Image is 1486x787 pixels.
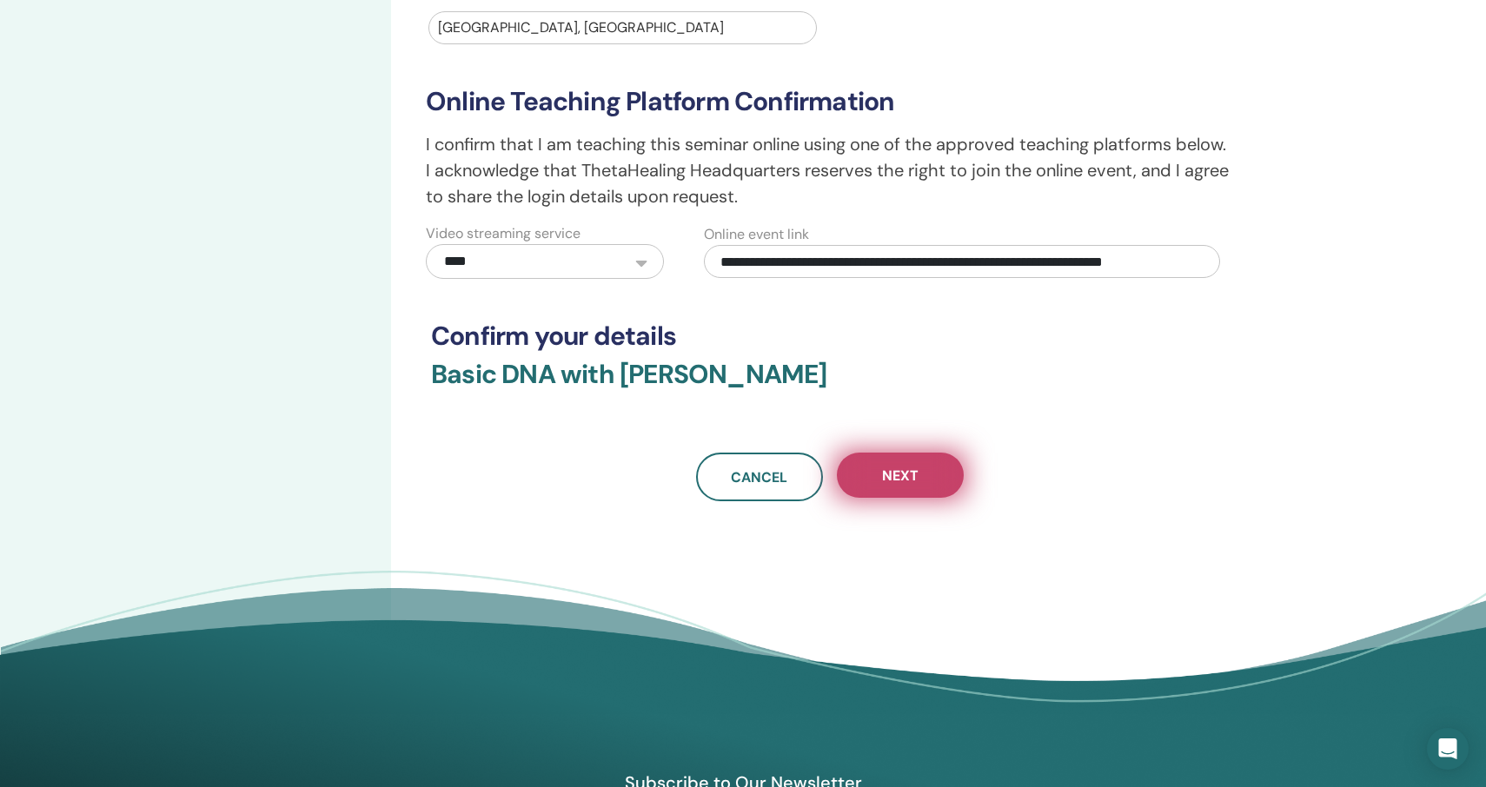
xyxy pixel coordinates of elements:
[431,359,1229,411] h3: Basic DNA with [PERSON_NAME]
[431,321,1229,352] h3: Confirm your details
[1427,728,1469,770] div: Open Intercom Messenger
[426,223,580,244] label: Video streaming service
[731,468,787,486] span: Cancel
[837,453,964,498] button: Next
[704,224,809,245] label: Online event link
[882,466,919,485] span: Next
[426,86,1234,117] h3: Online Teaching Platform Confirmation
[426,131,1234,209] p: I confirm that I am teaching this seminar online using one of the approved teaching platforms bel...
[696,453,823,501] a: Cancel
